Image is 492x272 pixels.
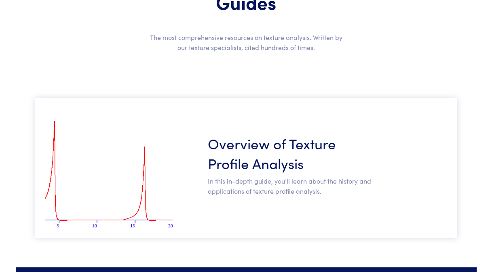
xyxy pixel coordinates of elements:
img: poundcake_tpa_75.png [45,103,173,233]
a: Overview of Texture Profile Analysis [208,133,372,173]
p: In this in-depth guide, you’ll learn about the history and applications of texture profile analysis. [208,176,372,197]
p: The most comprehensive resources on texture analysis. Written by our texture specialists, cited h... [146,32,347,53]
